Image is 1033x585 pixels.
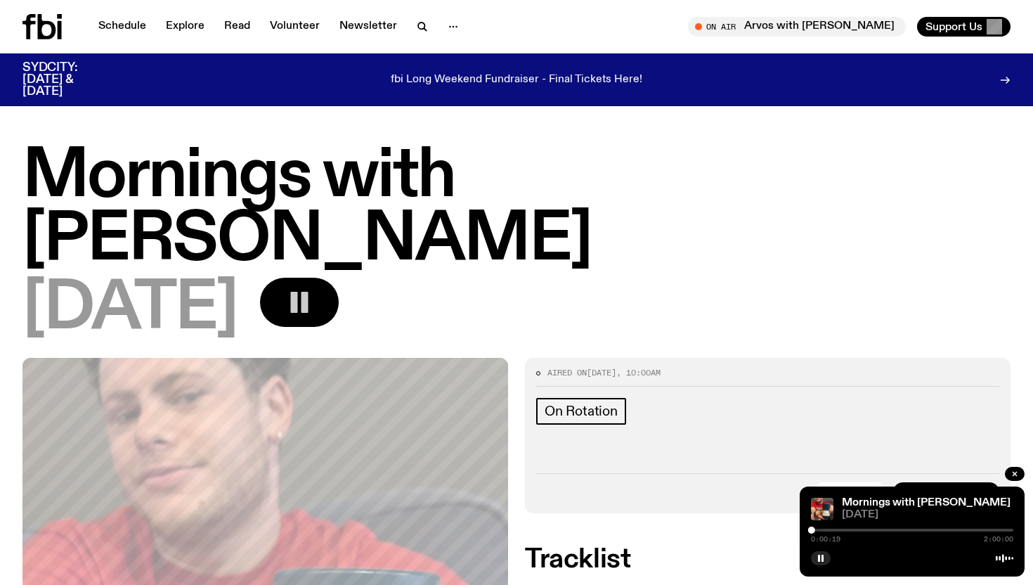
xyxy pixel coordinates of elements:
span: 2:00:00 [984,536,1013,543]
span: [DATE] [587,367,616,378]
span: 0:00:19 [811,536,840,543]
a: Explore [157,17,213,37]
span: Aired on [547,367,587,378]
a: Mornings with [PERSON_NAME] [842,497,1011,508]
a: Schedule [90,17,155,37]
span: On Rotation [545,404,618,419]
button: Support Us [917,17,1011,37]
a: Volunteer [261,17,328,37]
h1: Mornings with [PERSON_NAME] [22,146,1011,272]
span: [DATE] [22,278,238,341]
a: On Rotation [536,398,626,425]
button: On AirArvos with [PERSON_NAME] [688,17,906,37]
button: Tracklist [814,482,886,502]
a: More Episodes [893,482,999,502]
a: Newsletter [331,17,405,37]
h2: Tracklist [525,547,1011,572]
a: Read [216,17,259,37]
p: fbi Long Weekend Fundraiser - Final Tickets Here! [391,74,642,86]
span: [DATE] [842,510,1013,520]
span: , 10:00am [616,367,661,378]
span: Support Us [925,20,982,33]
h3: SYDCITY: [DATE] & [DATE] [22,62,112,98]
